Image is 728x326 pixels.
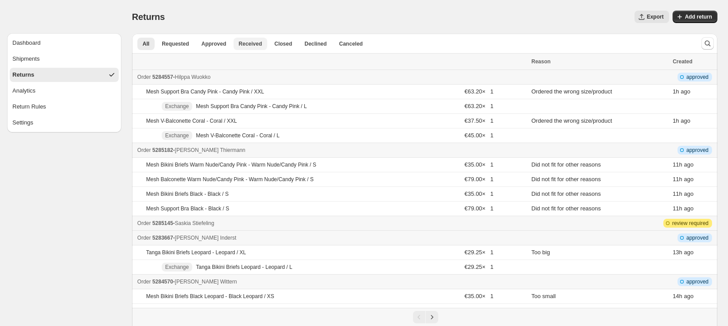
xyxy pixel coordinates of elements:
time: Wednesday, September 10, 2025 at 10:39:55 PM [673,205,682,212]
td: ago [670,289,717,304]
span: Canceled [339,40,362,47]
time: Wednesday, September 10, 2025 at 10:39:55 PM [673,161,682,168]
div: - [137,277,526,286]
div: - [137,219,526,228]
span: [PERSON_NAME] Thiermann [175,147,245,153]
p: Mesh Bikini Briefs Black Leopard - Black Leopard / XS [146,293,274,300]
span: Approved [202,40,226,47]
p: Tanga Bikini Briefs Leopard - Leopard / L [196,264,292,271]
button: Shipments [10,52,119,66]
td: Did not fit for other reasons [529,172,670,187]
span: Created [673,58,693,65]
span: €79.00 × 1 [464,205,493,212]
button: Dashboard [10,36,119,50]
span: Order [137,220,151,226]
span: €63.20 × 1 [464,103,493,109]
span: review required [672,220,709,227]
p: Mesh Triangle Bralette Black Leopard - Black Leopard / XS [146,307,285,314]
button: Settings [10,116,119,130]
time: Wednesday, September 10, 2025 at 7:47:34 PM [673,293,682,299]
td: ago [670,114,717,128]
span: €35.00 × 1 [464,293,493,299]
span: Returns [132,12,165,22]
p: Mesh Bikini Briefs Black - Black / S [146,190,229,198]
td: ago [670,158,717,172]
div: - [137,146,526,155]
time: Thursday, September 11, 2025 at 8:24:05 AM [673,88,679,95]
td: Too big [529,245,670,260]
div: Analytics [12,86,35,95]
span: 5284570 [152,279,173,285]
td: Did not fit for other reasons [529,158,670,172]
span: Add return [685,13,712,20]
span: Exchange [165,264,189,271]
span: Received [239,40,262,47]
button: Returns [10,68,119,82]
p: Mesh V-Balconette Coral - Coral / XXL [146,117,237,124]
td: ago [670,187,717,202]
span: approved [686,234,709,241]
span: Hilppa Wuokko [175,74,211,80]
span: Exchange [165,103,189,110]
td: ago [670,304,717,318]
div: Settings [12,118,33,127]
span: 5285182 [152,147,173,153]
span: 5283667 [152,235,173,241]
p: Mesh Support Bra Candy Pink - Candy Pink / L [196,103,307,110]
span: Declined [304,40,327,47]
button: Analytics [10,84,119,98]
span: Export [647,13,664,20]
div: Dashboard [12,39,41,47]
span: Order [137,279,151,285]
span: Exchange [165,132,189,139]
td: Too small [529,304,670,318]
td: ago [670,172,717,187]
td: Too small [529,289,670,304]
span: €29.25 × 1 [464,264,493,270]
span: Order [137,235,151,241]
button: Return Rules [10,100,119,114]
button: Next [426,311,438,323]
td: Ordered the wrong size/product [529,85,670,99]
time: Wednesday, September 10, 2025 at 10:39:55 PM [673,176,682,182]
div: Return Rules [12,102,46,111]
div: Returns [12,70,34,79]
td: ago [670,85,717,99]
div: Shipments [12,54,39,63]
span: 5284557 [152,74,173,80]
td: ago [670,202,717,216]
span: €37.50 × 1 [464,117,493,124]
span: Saskia Stiefeling [175,220,214,226]
span: €29.25 × 1 [464,249,493,256]
span: €45.00 × 1 [464,132,493,139]
p: Mesh Bikini Briefs Warm Nude/Candy Pink - Warm Nude/Candy Pink / S [146,161,316,168]
span: Requested [162,40,189,47]
span: Order [137,147,151,153]
p: Tanga Bikini Briefs Leopard - Leopard / XL [146,249,246,256]
p: Mesh Balconette Warm Nude/Candy Pink - Warm Nude/Candy Pink / S [146,176,314,183]
td: Did not fit for other reasons [529,202,670,216]
span: €69.00 × 1 [464,307,493,314]
div: - [137,73,526,81]
time: Wednesday, September 10, 2025 at 8:57:10 PM [673,249,682,256]
span: €35.00 × 1 [464,161,493,168]
button: Search and filter results [701,37,714,50]
time: Wednesday, September 10, 2025 at 10:39:55 PM [673,190,682,197]
time: Thursday, September 11, 2025 at 8:24:05 AM [673,117,679,124]
time: Wednesday, September 10, 2025 at 7:47:34 PM [673,307,682,314]
span: 5285145 [152,220,173,226]
p: Mesh Support Bra Black - Black / S [146,205,229,212]
td: ago [670,245,717,260]
button: Add return [673,11,717,23]
span: All [143,40,149,47]
span: Closed [274,40,292,47]
span: €79.00 × 1 [464,176,493,182]
nav: Pagination [132,308,717,326]
span: [PERSON_NAME] Wittern [175,279,237,285]
button: Export [635,11,669,23]
td: Did not fit for other reasons [529,187,670,202]
td: Ordered the wrong size/product [529,114,670,128]
span: Reason [531,58,550,65]
span: Order [137,74,151,80]
div: - [137,233,526,242]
